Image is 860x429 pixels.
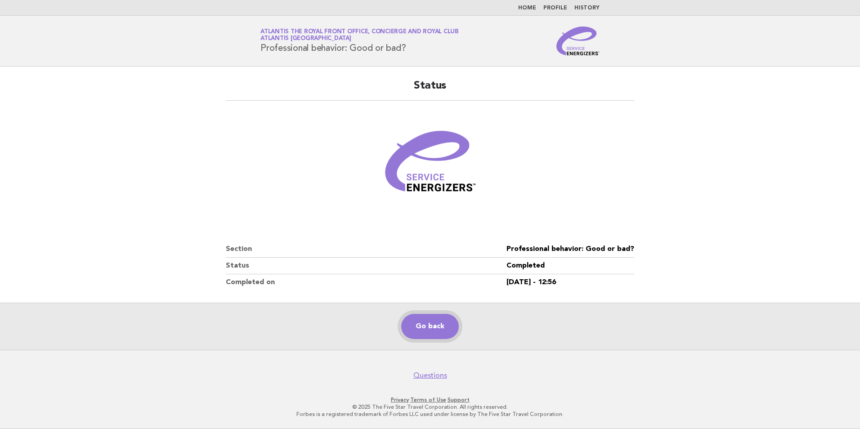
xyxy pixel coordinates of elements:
img: Service Energizers [556,27,600,55]
dd: Professional behavior: Good or bad? [506,241,634,258]
a: History [574,5,600,11]
dt: Status [226,258,506,274]
a: Home [518,5,536,11]
a: Questions [413,371,447,380]
dt: Completed on [226,274,506,290]
a: Terms of Use [410,397,446,403]
img: Verified [376,112,484,219]
p: · · [155,396,705,403]
a: Support [448,397,470,403]
a: Go back [401,314,459,339]
dd: Completed [506,258,634,274]
p: Forbes is a registered trademark of Forbes LLC used under license by The Five Star Travel Corpora... [155,411,705,418]
a: Privacy [391,397,409,403]
p: © 2025 The Five Star Travel Corporation. All rights reserved. [155,403,705,411]
dt: Section [226,241,506,258]
span: Atlantis [GEOGRAPHIC_DATA] [260,36,351,42]
dd: [DATE] - 12:56 [506,274,634,290]
h2: Status [226,79,634,101]
a: Profile [543,5,567,11]
h1: Professional behavior: Good or bad? [260,29,459,53]
a: Atlantis The Royal Front Office, Concierge and Royal ClubAtlantis [GEOGRAPHIC_DATA] [260,29,459,41]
